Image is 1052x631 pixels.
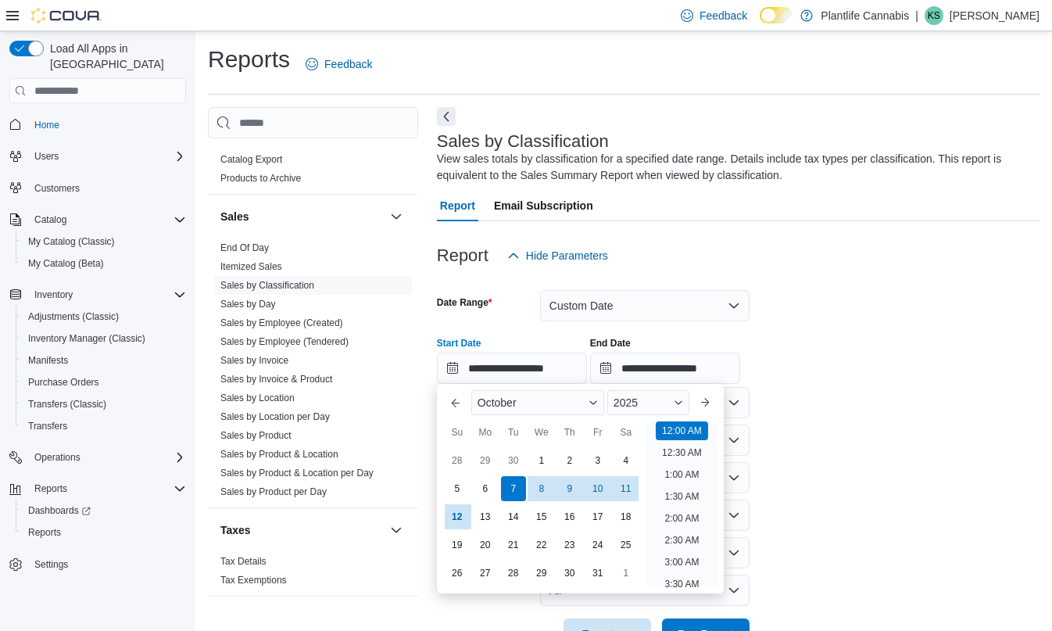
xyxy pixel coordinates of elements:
[28,210,73,229] button: Catalog
[34,182,80,195] span: Customers
[22,523,186,542] span: Reports
[220,486,327,497] a: Sales by Product per Day
[557,532,582,558] div: day-23
[585,476,610,501] div: day-10
[28,179,86,198] a: Customers
[692,390,717,415] button: Next month
[540,290,750,321] button: Custom Date
[220,280,314,291] a: Sales by Classification
[437,107,456,126] button: Next
[728,471,740,484] button: Open list of options
[220,429,292,442] span: Sales by Product
[220,522,251,538] h3: Taxes
[34,119,59,131] span: Home
[16,328,192,350] button: Inventory Manager (Classic)
[220,430,292,441] a: Sales by Product
[585,532,610,558] div: day-24
[220,261,282,272] a: Itemized Sales
[590,353,740,384] input: Press the down key to open a popover containing a calendar.
[34,482,67,495] span: Reports
[34,289,73,301] span: Inventory
[220,335,349,348] span: Sales by Employee (Tendered)
[34,451,81,464] span: Operations
[437,353,587,384] input: Press the down key to enter a popover containing a calendar. Press the escape key to close the po...
[915,6,918,25] p: |
[3,553,192,575] button: Settings
[28,332,145,345] span: Inventory Manager (Classic)
[220,411,330,423] span: Sales by Location per Day
[3,177,192,199] button: Customers
[443,446,640,587] div: October, 2025
[473,420,498,445] div: Mo
[220,355,288,366] a: Sales by Invoice
[16,306,192,328] button: Adjustments (Classic)
[607,390,689,415] div: Button. Open the year selector. 2025 is currently selected.
[3,145,192,167] button: Users
[22,523,67,542] a: Reports
[3,209,192,231] button: Catalog
[614,532,639,558] div: day-25
[44,41,186,72] span: Load All Apps in [GEOGRAPHIC_DATA]
[16,393,192,415] button: Transfers (Classic)
[220,449,338,460] a: Sales by Product & Location
[3,113,192,135] button: Home
[220,242,269,254] span: End Of Day
[445,476,470,501] div: day-5
[3,446,192,468] button: Operations
[28,448,186,467] span: Operations
[437,132,609,151] h3: Sales by Classification
[16,231,192,253] button: My Catalog (Classic)
[614,561,639,586] div: day-1
[473,561,498,586] div: day-27
[22,351,186,370] span: Manifests
[437,151,1032,184] div: View sales totals by classification for a specified date range. Details include tax types per cla...
[28,554,186,574] span: Settings
[3,284,192,306] button: Inventory
[34,558,68,571] span: Settings
[501,448,526,473] div: day-30
[501,240,614,271] button: Hide Parameters
[646,421,717,587] ul: Time
[585,504,610,529] div: day-17
[220,468,374,479] a: Sales by Product & Location per Day
[28,420,67,432] span: Transfers
[658,465,705,484] li: 1:00 AM
[28,526,61,539] span: Reports
[529,476,554,501] div: day-8
[387,521,406,540] button: Taxes
[387,207,406,226] button: Sales
[445,532,470,558] div: day-19
[529,448,554,473] div: day-1
[34,213,66,226] span: Catalog
[220,556,267,567] a: Tax Details
[28,114,186,134] span: Home
[529,532,554,558] div: day-22
[208,44,290,75] h1: Reports
[9,106,186,616] nav: Complex example
[22,307,186,326] span: Adjustments (Classic)
[220,172,301,185] span: Products to Archive
[437,296,492,309] label: Date Range
[471,390,604,415] div: Button. Open the month selector. October is currently selected.
[658,575,705,593] li: 3:30 AM
[728,434,740,446] button: Open list of options
[22,395,113,414] a: Transfers (Classic)
[220,574,287,586] span: Tax Exemptions
[950,6,1039,25] p: [PERSON_NAME]
[28,147,65,166] button: Users
[28,210,186,229] span: Catalog
[16,522,192,543] button: Reports
[590,337,631,350] label: End Date
[656,443,708,462] li: 12:30 AM
[220,279,314,292] span: Sales by Classification
[658,509,705,528] li: 2:00 AM
[220,354,288,367] span: Sales by Invoice
[760,7,793,23] input: Dark Mode
[557,448,582,473] div: day-2
[220,317,343,329] span: Sales by Employee (Created)
[28,116,66,134] a: Home
[16,500,192,522] a: Dashboards
[22,373,106,392] a: Purchase Orders
[220,209,249,224] h3: Sales
[28,479,73,498] button: Reports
